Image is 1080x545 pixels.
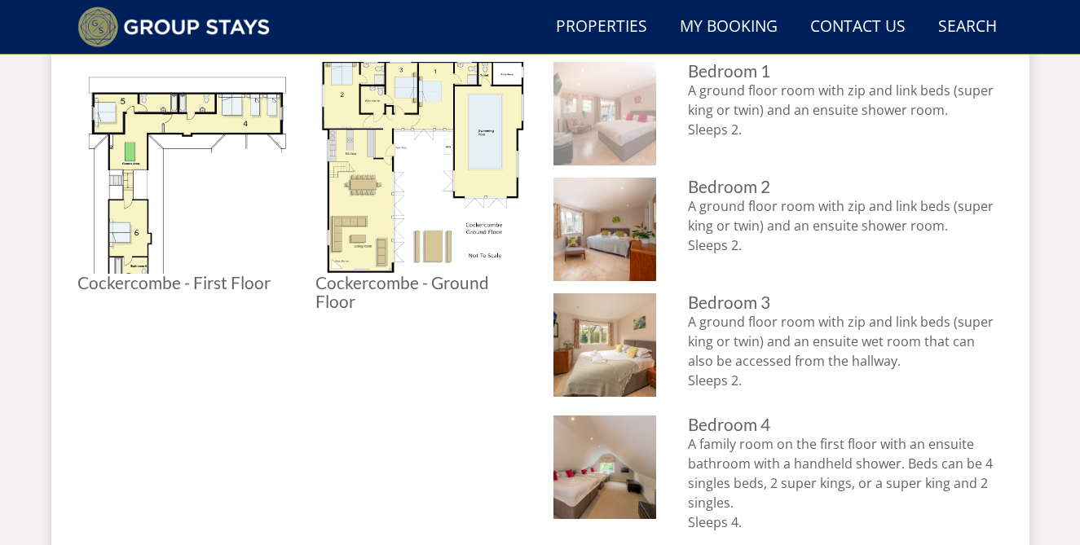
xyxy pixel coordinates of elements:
p: A ground floor room with zip and link beds (super king or twin) and an ensuite wet room that can ... [688,312,1003,390]
img: Cockercombe - Ground Floor [315,62,527,274]
p: A ground floor room with zip and link beds (super king or twin) and an ensuite shower room. Sleep... [688,81,1003,139]
a: My Booking [673,9,784,46]
h3: Bedroom 2 [688,178,1003,196]
p: A ground floor room with zip and link beds (super king or twin) and an ensuite shower room. Sleep... [688,196,1003,255]
img: Bedroom 1 [553,62,657,165]
img: Bedroom 3 [553,293,657,397]
h3: Bedroom 1 [688,62,1003,81]
a: Contact Us [804,9,912,46]
img: Group Stays [77,7,271,47]
h3: Bedroom 4 [688,415,1003,434]
h3: Bedroom 3 [688,293,1003,312]
img: Bedroom 2 [553,178,657,281]
h3: Cockercombe - Ground Floor [315,274,527,311]
a: Properties [549,9,654,46]
a: Search [932,9,1003,46]
p: A family room on the first floor with an ensuite bathroom with a handheld shower. Beds can be 4 s... [688,434,1003,532]
img: Bedroom 4 [553,415,657,519]
h3: Cockercombe - First Floor [77,274,289,292]
img: Cockercombe - First Floor [77,62,289,274]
